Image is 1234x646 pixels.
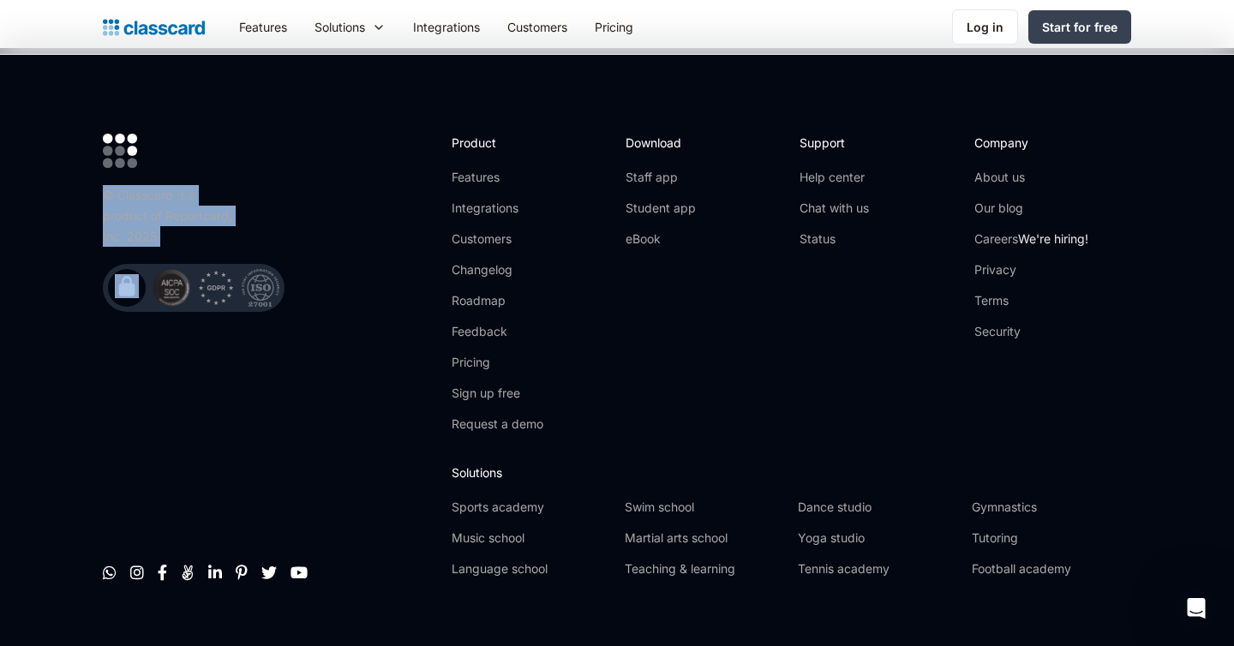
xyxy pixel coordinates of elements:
a: Tennis academy [798,560,957,577]
a: Request a demo [452,416,543,433]
div: Solutions [301,8,399,46]
h2: Solutions [452,464,1131,482]
a: Changelog [452,261,543,278]
a: Security [974,323,1088,340]
a: eBook [626,230,696,248]
a: Integrations [399,8,494,46]
a: Features [452,169,543,186]
div: Start for free [1042,18,1117,36]
a:  [181,564,195,581]
a:  [130,564,144,581]
a: Student app [626,200,696,217]
h2: Download [626,134,696,152]
a: Status [800,230,869,248]
a: About us [974,169,1088,186]
a: Integrations [452,200,543,217]
iframe: Intercom live chat [1176,588,1217,629]
div: Log in [967,18,1003,36]
a:  [208,564,222,581]
span: We're hiring! [1018,231,1088,246]
a: Pricing [452,354,543,371]
a: Sports academy [452,499,611,516]
a: Language school [452,560,611,577]
a: Our blog [974,200,1088,217]
a: Customers [494,8,581,46]
a: CareersWe're hiring! [974,230,1088,248]
a: Sign up free [452,385,543,402]
a: Feedback [452,323,543,340]
a: Teaching & learning [625,560,784,577]
a:  [291,564,308,581]
a: Customers [452,230,543,248]
h2: Company [974,134,1088,152]
a: Music school [452,529,611,547]
a: Log in [952,9,1018,45]
h2: Support [800,134,869,152]
a: Roadmap [452,292,543,309]
a: Swim school [625,499,784,516]
a: Martial arts school [625,529,784,547]
a: Privacy [974,261,1088,278]
a: Gymnastics [972,499,1131,516]
a: Staff app [626,169,696,186]
a:  [158,564,167,581]
a:  [261,564,277,581]
a: Yoga studio [798,529,957,547]
a: Start for free [1028,10,1131,44]
a: Chat with us [800,200,869,217]
a:  [236,564,248,581]
div: Solutions [314,18,365,36]
a: Pricing [581,8,647,46]
a: Tutoring [972,529,1131,547]
a: Dance studio [798,499,957,516]
a: Football academy [972,560,1131,577]
h2: Product [452,134,543,152]
a: Help center [800,169,869,186]
div: © Classcard is a product of Reportcard, Inc. 2025 [103,185,240,247]
a: Terms [974,292,1088,309]
a: Features [225,8,301,46]
a:  [103,564,117,581]
a: Logo [103,15,205,39]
